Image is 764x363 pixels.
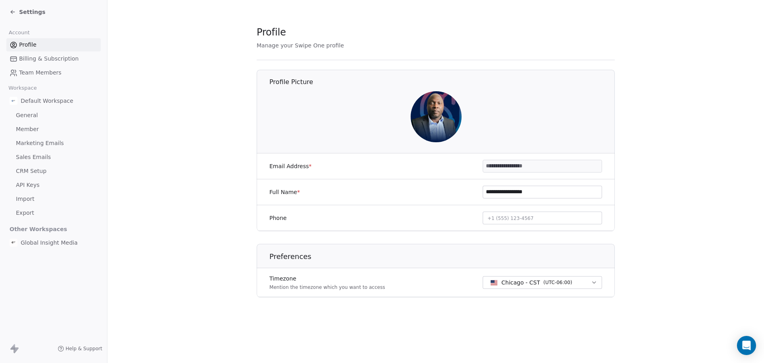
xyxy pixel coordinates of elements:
[6,206,101,220] a: Export
[269,284,385,290] p: Mention the timezone which you want to access
[6,52,101,65] a: Billing & Subscription
[66,345,102,352] span: Help & Support
[6,165,101,178] a: CRM Setup
[10,239,18,247] img: Artboard%201%20copy%202@3x.png
[16,125,39,133] span: Member
[21,239,78,247] span: Global Insight Media
[58,345,102,352] a: Help & Support
[6,223,70,235] span: Other Workspaces
[16,167,47,175] span: CRM Setup
[257,26,286,38] span: Profile
[487,216,534,221] span: +1 (555) 123-4567
[483,212,602,224] button: +1 (555) 123-4567
[269,214,286,222] label: Phone
[6,179,101,192] a: API Keys
[16,181,39,189] span: API Keys
[5,27,33,39] span: Account
[16,153,51,161] span: Sales Emails
[19,55,79,63] span: Billing & Subscription
[6,151,101,164] a: Sales Emails
[10,8,45,16] a: Settings
[21,97,73,105] span: Default Workspace
[6,137,101,150] a: Marketing Emails
[6,192,101,206] a: Import
[16,111,38,120] span: General
[269,188,300,196] label: Full Name
[269,275,385,283] label: Timezone
[257,42,344,49] span: Manage your Swipe One profile
[5,82,40,94] span: Workspace
[19,8,45,16] span: Settings
[16,209,34,217] span: Export
[269,162,312,170] label: Email Address
[543,279,572,286] span: ( UTC-06:00 )
[737,336,756,355] div: Open Intercom Messenger
[10,97,18,105] img: Secondary%20Mark.jpg
[483,276,602,289] button: Chicago - CST(UTC-06:00)
[269,252,615,261] h1: Preferences
[501,279,540,286] span: Chicago - CST
[6,66,101,79] a: Team Members
[16,139,64,147] span: Marketing Emails
[19,41,37,49] span: Profile
[6,109,101,122] a: General
[6,38,101,51] a: Profile
[16,195,34,203] span: Import
[411,91,462,142] img: KRhJZJRoRWALWafYQiOCAeTIDKsi6EJ5sbntHRrXsOY
[269,78,615,86] h1: Profile Picture
[6,123,101,136] a: Member
[19,69,61,77] span: Team Members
